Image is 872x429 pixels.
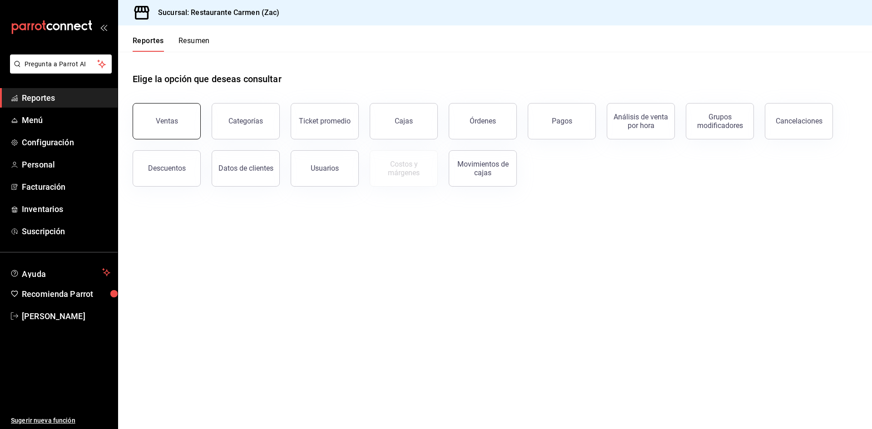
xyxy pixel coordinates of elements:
button: Pagos [528,103,596,139]
span: [PERSON_NAME] [22,310,110,322]
div: Órdenes [470,117,496,125]
button: Contrata inventarios para ver este reporte [370,150,438,187]
span: Suscripción [22,225,110,237]
div: Pagos [552,117,572,125]
button: Grupos modificadores [686,103,754,139]
div: Análisis de venta por hora [613,113,669,130]
span: Configuración [22,136,110,148]
div: Ticket promedio [299,117,351,125]
span: Sugerir nueva función [11,416,110,425]
button: Usuarios [291,150,359,187]
span: Pregunta a Parrot AI [25,59,98,69]
div: Categorías [228,117,263,125]
button: Resumen [178,36,210,52]
div: Costos y márgenes [376,160,432,177]
div: Usuarios [311,164,339,173]
button: Datos de clientes [212,150,280,187]
h1: Elige la opción que deseas consultar [133,72,282,86]
button: Ticket promedio [291,103,359,139]
div: Movimientos de cajas [455,160,511,177]
a: Cajas [370,103,438,139]
span: Recomienda Parrot [22,288,110,300]
h3: Sucursal: Restaurante Carmen (Zac) [151,7,279,18]
span: Personal [22,158,110,171]
button: Categorías [212,103,280,139]
div: Cancelaciones [776,117,822,125]
button: Análisis de venta por hora [607,103,675,139]
div: Ventas [156,117,178,125]
span: Facturación [22,181,110,193]
div: Descuentos [148,164,186,173]
div: navigation tabs [133,36,210,52]
button: Movimientos de cajas [449,150,517,187]
button: Descuentos [133,150,201,187]
button: Órdenes [449,103,517,139]
button: Cancelaciones [765,103,833,139]
div: Grupos modificadores [692,113,748,130]
button: open_drawer_menu [100,24,107,31]
span: Ayuda [22,267,99,278]
span: Reportes [22,92,110,104]
span: Menú [22,114,110,126]
div: Datos de clientes [218,164,273,173]
div: Cajas [395,116,413,127]
a: Pregunta a Parrot AI [6,66,112,75]
button: Ventas [133,103,201,139]
span: Inventarios [22,203,110,215]
button: Reportes [133,36,164,52]
button: Pregunta a Parrot AI [10,54,112,74]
